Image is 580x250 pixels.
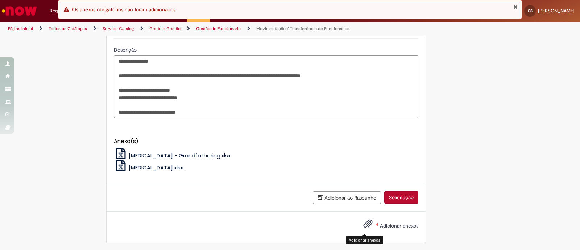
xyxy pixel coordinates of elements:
[114,55,418,118] textarea: Descrição
[5,22,381,36] ul: Trilhas de página
[129,164,183,171] span: [MEDICAL_DATA].xlsx
[256,26,349,32] a: Movimentação / Transferência de Funcionários
[8,26,33,32] a: Página inicial
[346,236,383,244] div: Adicionar anexos
[114,164,183,171] a: [MEDICAL_DATA].xlsx
[50,7,75,15] span: Requisições
[114,152,231,159] a: [MEDICAL_DATA] - Grandfathering.xlsx
[114,46,138,53] span: Descrição
[384,191,418,204] button: Solicitação
[49,26,87,32] a: Todos os Catálogos
[103,26,134,32] a: Service Catalog
[513,4,518,10] button: Fechar Notificação
[1,4,38,18] img: ServiceNow
[149,26,181,32] a: Gente e Gestão
[528,8,533,13] span: GS
[538,8,575,14] span: [PERSON_NAME]
[380,222,418,229] span: Adicionar anexos
[72,6,175,13] span: Os anexos obrigatórios não foram adicionados
[313,191,381,204] button: Adicionar ao Rascunho
[129,152,231,159] span: [MEDICAL_DATA] - Grandfathering.xlsx
[114,138,418,144] h5: Anexo(s)
[361,217,374,234] button: Adicionar anexos
[196,26,241,32] a: Gestão do Funcionário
